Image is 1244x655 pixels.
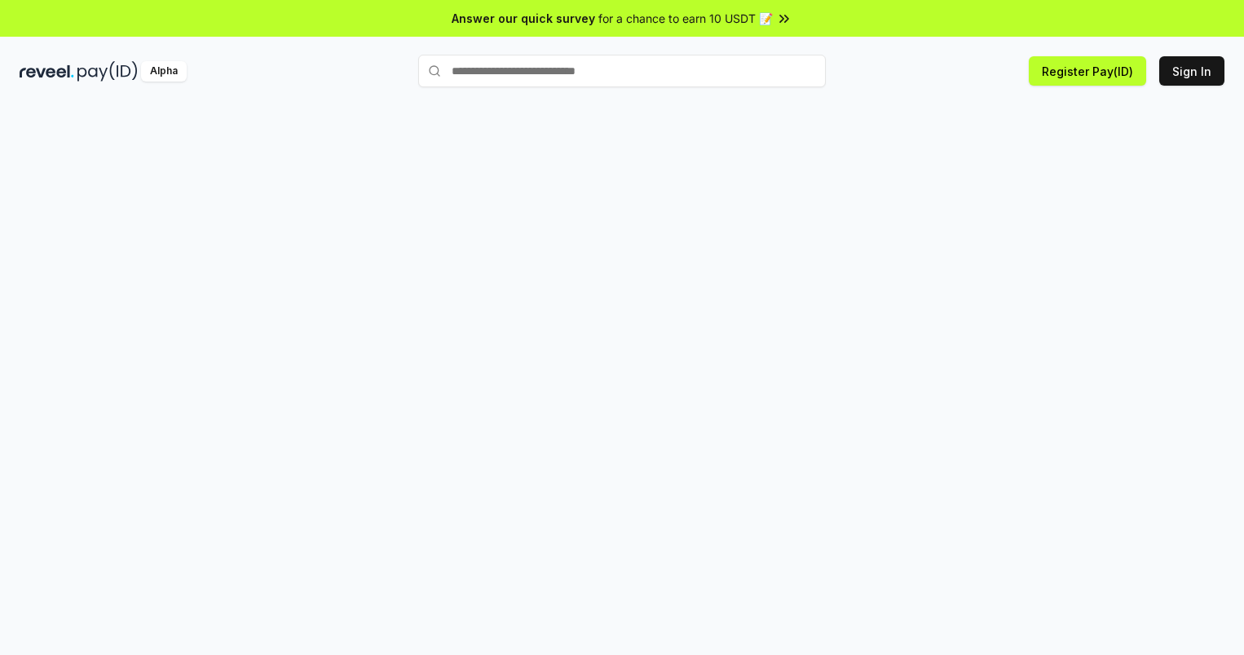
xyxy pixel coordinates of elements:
[1159,56,1224,86] button: Sign In
[20,61,74,82] img: reveel_dark
[77,61,138,82] img: pay_id
[452,10,595,27] span: Answer our quick survey
[598,10,773,27] span: for a chance to earn 10 USDT 📝
[141,61,187,82] div: Alpha
[1029,56,1146,86] button: Register Pay(ID)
